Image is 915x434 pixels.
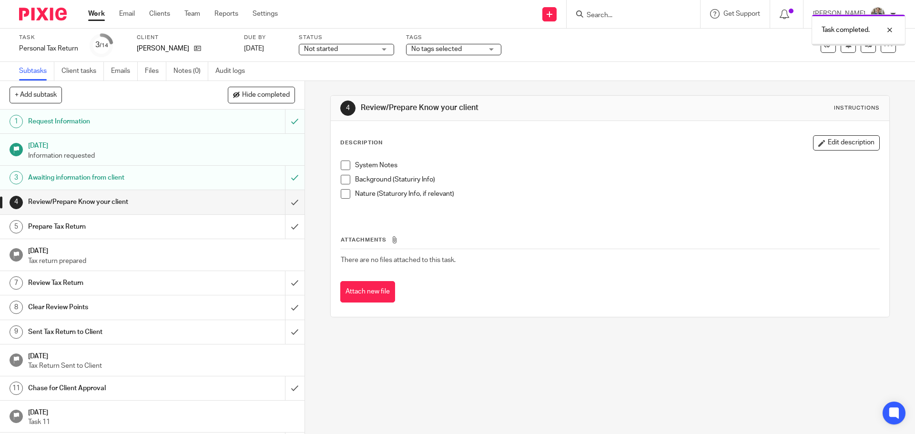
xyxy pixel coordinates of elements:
h1: [DATE] [28,244,295,256]
div: Instructions [834,104,880,112]
button: Edit description [813,135,880,151]
h1: Review/Prepare Know your client [361,103,630,113]
p: Task completed. [822,25,870,35]
label: Task [19,34,78,41]
p: Tax return prepared [28,256,295,266]
div: 1 [10,115,23,128]
p: Tax Return Sent to Client [28,361,295,371]
h1: Sent Tax Return to Client [28,325,193,339]
div: 3 [95,40,108,50]
label: Due by [244,34,287,41]
h1: Chase for Client Approval [28,381,193,395]
p: Background (Staturiry Info) [355,175,879,184]
div: 7 [10,276,23,290]
a: Email [119,9,135,19]
a: Files [145,62,166,81]
a: Notes (0) [173,62,208,81]
img: Headshot.jpg [870,7,885,22]
div: 9 [10,325,23,339]
span: Not started [304,46,338,52]
h1: Review Tax Return [28,276,193,290]
h1: Request Information [28,114,193,129]
small: /14 [100,43,108,48]
a: Audit logs [215,62,252,81]
p: [PERSON_NAME] [137,44,189,53]
p: System Notes [355,161,879,170]
a: Client tasks [61,62,104,81]
h1: Clear Review Points [28,300,193,314]
label: Tags [406,34,501,41]
label: Client [137,34,232,41]
h1: Review/Prepare Know your client [28,195,193,209]
span: No tags selected [411,46,462,52]
button: + Add subtask [10,87,62,103]
button: Hide completed [228,87,295,103]
img: Pixie [19,8,67,20]
h1: Prepare Tax Return [28,220,193,234]
div: 4 [340,101,356,116]
span: There are no files attached to this task. [341,257,456,263]
label: Status [299,34,394,41]
div: Personal Tax Return [19,44,78,53]
a: Subtasks [19,62,54,81]
button: Attach new file [340,281,395,303]
a: Clients [149,9,170,19]
p: Information requested [28,151,295,161]
a: Emails [111,62,138,81]
div: 11 [10,382,23,395]
div: 5 [10,220,23,233]
span: Hide completed [242,91,290,99]
a: Work [88,9,105,19]
h1: [DATE] [28,139,295,151]
p: Description [340,139,383,147]
h1: Awaiting information from client [28,171,193,185]
span: Attachments [341,237,386,242]
a: Settings [253,9,278,19]
span: [DATE] [244,45,264,52]
h1: [DATE] [28,405,295,417]
a: Team [184,9,200,19]
p: Nature (Staturory Info, if relevant) [355,189,879,199]
h1: [DATE] [28,349,295,361]
div: 3 [10,171,23,184]
div: 8 [10,301,23,314]
div: 4 [10,196,23,209]
p: Task 11 [28,417,295,427]
a: Reports [214,9,238,19]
